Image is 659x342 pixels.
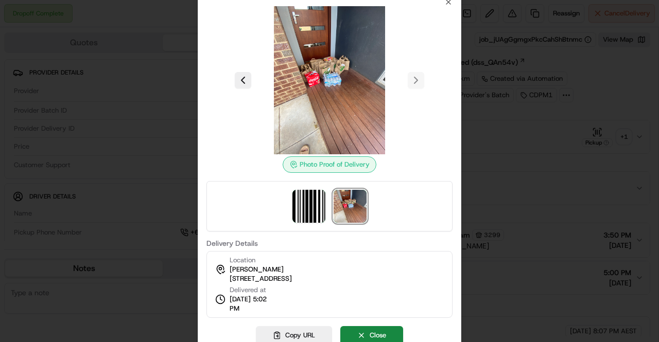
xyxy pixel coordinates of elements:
[206,240,453,247] label: Delivery Details
[230,274,292,283] span: [STREET_ADDRESS]
[230,265,284,274] span: [PERSON_NAME]
[230,285,277,295] span: Delivered at
[334,190,367,223] img: photo_proof_of_delivery image
[292,190,325,223] img: barcode_scan_on_pickup image
[283,156,376,173] div: Photo Proof of Delivery
[230,295,277,313] span: [DATE] 5:02 PM
[255,6,404,154] img: photo_proof_of_delivery image
[230,256,255,265] span: Location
